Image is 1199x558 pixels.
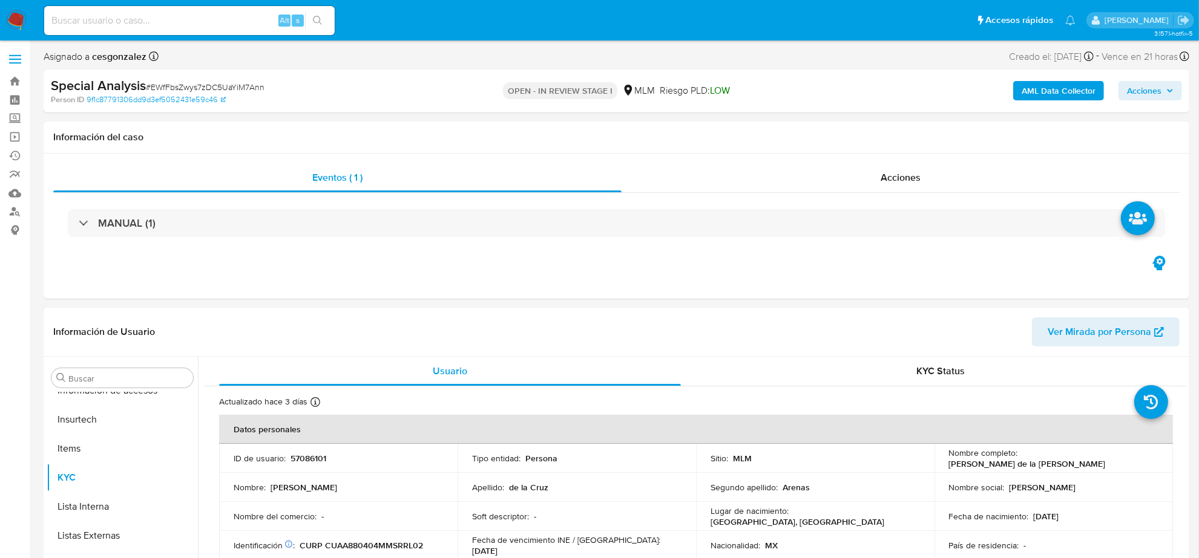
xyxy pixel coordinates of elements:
[1013,81,1104,100] button: AML Data Collector
[98,216,156,230] h3: MANUAL (1)
[985,14,1053,27] span: Accesos rápidos
[917,364,965,378] span: KYC Status
[51,76,146,95] b: Special Analysis
[1102,50,1178,63] span: Vence en 21 horas
[44,13,335,28] input: Buscar usuario o caso...
[1065,15,1076,25] a: Notificaciones
[472,482,504,493] p: Apellido :
[711,516,884,527] p: [GEOGRAPHIC_DATA], [GEOGRAPHIC_DATA]
[1119,81,1182,100] button: Acciones
[47,463,198,492] button: KYC
[472,511,529,522] p: Soft descriptor :
[433,364,467,378] span: Usuario
[44,50,146,63] span: Asignado a
[219,396,307,407] p: Actualizado hace 3 días
[296,15,300,26] span: s
[711,540,760,551] p: Nacionalidad :
[1105,15,1173,26] p: cesar.gonzalez@mercadolibre.com.mx
[271,482,337,493] p: [PERSON_NAME]
[234,540,295,551] p: Identificación :
[525,453,557,464] p: Persona
[47,492,198,521] button: Lista Interna
[1032,317,1180,346] button: Ver Mirada por Persona
[711,453,728,464] p: Sitio :
[949,482,1005,493] p: Nombre social :
[711,482,778,493] p: Segundo apellido :
[68,209,1165,237] div: MANUAL (1)
[710,83,730,97] span: LOW
[1009,48,1094,65] div: Creado el: [DATE]
[660,84,730,97] span: Riesgo PLD:
[234,482,266,493] p: Nombre :
[300,540,423,551] p: CURP CUAA880404MMSRRL02
[503,82,617,99] p: OPEN - IN REVIEW STAGE I
[949,540,1019,551] p: País de residencia :
[53,131,1180,143] h1: Información del caso
[1024,540,1027,551] p: -
[1022,81,1096,100] b: AML Data Collector
[949,447,1018,458] p: Nombre completo :
[90,50,146,63] b: cesgonzalez
[47,521,198,550] button: Listas Externas
[312,170,363,184] span: Eventos ( 1 )
[711,505,789,516] p: Lugar de nacimiento :
[509,482,548,493] p: de la Cruz
[949,511,1029,522] p: Fecha de nacimiento :
[765,540,778,551] p: MX
[321,511,324,522] p: -
[1127,81,1161,100] span: Acciones
[47,434,198,463] button: Items
[68,373,188,384] input: Buscar
[47,405,198,434] button: Insurtech
[949,458,1106,469] p: [PERSON_NAME] de la [PERSON_NAME]
[1010,482,1076,493] p: [PERSON_NAME]
[881,170,921,184] span: Acciones
[53,326,155,338] h1: Información de Usuario
[291,453,326,464] p: 57086101
[1034,511,1059,522] p: [DATE]
[783,482,810,493] p: Arenas
[146,81,264,93] span: # EWfFbsZwys7zDC5UaYiM7Ann
[1048,317,1151,346] span: Ver Mirada por Persona
[622,84,655,97] div: MLM
[56,373,66,383] button: Buscar
[1177,14,1190,27] a: Salir
[733,453,752,464] p: MLM
[472,453,521,464] p: Tipo entidad :
[534,511,536,522] p: -
[219,415,1173,444] th: Datos personales
[280,15,289,26] span: Alt
[234,511,317,522] p: Nombre del comercio :
[87,94,226,105] a: 9f1c87791306dd9d3ef5052431e59c46
[472,534,660,545] p: Fecha de vencimiento INE / [GEOGRAPHIC_DATA] :
[305,12,330,29] button: search-icon
[234,453,286,464] p: ID de usuario :
[1096,48,1099,65] span: -
[51,94,84,105] b: Person ID
[472,545,498,556] p: [DATE]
